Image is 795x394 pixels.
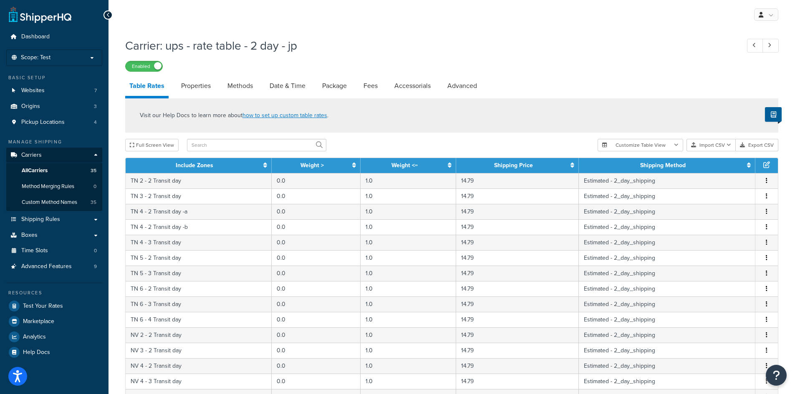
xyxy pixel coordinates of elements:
span: 35 [91,199,96,206]
td: NV 2 - 2 Transit day [126,327,272,343]
td: 0.0 [272,296,361,312]
td: TN 2 - 2 Transit day [126,173,272,188]
div: Resources [6,289,102,296]
td: NV 4 - 3 Transit day [126,374,272,389]
li: Advanced Features [6,259,102,274]
td: 14.79 [456,219,579,235]
td: 14.79 [456,374,579,389]
a: Dashboard [6,29,102,45]
td: 1.0 [361,327,456,343]
span: Method Merging Rules [22,183,74,190]
td: 0.0 [272,327,361,343]
td: 14.79 [456,250,579,266]
span: 9 [94,263,97,270]
td: Estimated - 2_day_shipping [579,219,755,235]
button: Show Help Docs [765,107,782,122]
span: 35 [91,167,96,174]
td: 1.0 [361,188,456,204]
a: Date & Time [265,76,310,96]
a: Analytics [6,329,102,344]
td: 14.79 [456,173,579,188]
a: Test Your Rates [6,299,102,314]
td: 0.0 [272,204,361,219]
td: 0.0 [272,266,361,281]
td: 1.0 [361,343,456,358]
li: Custom Method Names [6,195,102,210]
a: Marketplace [6,314,102,329]
td: 1.0 [361,266,456,281]
td: TN 6 - 4 Transit day [126,312,272,327]
h1: Carrier: ups - rate table - 2 day - jp [125,38,732,54]
td: 14.79 [456,312,579,327]
li: Method Merging Rules [6,179,102,194]
td: Estimated - 2_day_shipping [579,266,755,281]
td: 1.0 [361,281,456,296]
td: Estimated - 2_day_shipping [579,343,755,358]
a: Method Merging Rules0 [6,179,102,194]
a: Methods [223,76,257,96]
span: Carriers [21,152,42,159]
td: 14.79 [456,343,579,358]
td: NV 4 - 2 Transit day [126,358,272,374]
td: 0.0 [272,188,361,204]
td: Estimated - 2_day_shipping [579,296,755,312]
span: All Carriers [22,167,48,174]
span: Shipping Rules [21,216,60,223]
td: TN 4 - 2 Transit day -b [126,219,272,235]
td: 14.79 [456,204,579,219]
td: 1.0 [361,219,456,235]
td: 0.0 [272,281,361,296]
td: 1.0 [361,312,456,327]
td: 14.79 [456,188,579,204]
span: 0 [93,183,96,190]
a: Shipping Price [494,161,533,170]
a: Origins3 [6,99,102,114]
a: Accessorials [390,76,435,96]
a: Pickup Locations4 [6,115,102,130]
button: Full Screen View [125,139,179,151]
span: Pickup Locations [21,119,65,126]
span: Websites [21,87,45,94]
a: Next Record [762,39,779,53]
span: Advanced Features [21,263,72,270]
a: Shipping Method [640,161,686,170]
td: Estimated - 2_day_shipping [579,204,755,219]
a: Weight <= [391,161,418,170]
div: Basic Setup [6,74,102,81]
a: how to set up custom table rates [242,111,327,120]
td: 0.0 [272,374,361,389]
a: Advanced Features9 [6,259,102,274]
button: Open Resource Center [766,365,787,386]
td: Estimated - 2_day_shipping [579,312,755,327]
td: Estimated - 2_day_shipping [579,235,755,250]
td: 1.0 [361,235,456,250]
li: Time Slots [6,243,102,258]
td: 1.0 [361,250,456,266]
td: 1.0 [361,358,456,374]
li: Carriers [6,148,102,211]
a: Properties [177,76,215,96]
td: 14.79 [456,296,579,312]
span: Help Docs [23,349,50,356]
td: 0.0 [272,250,361,266]
a: Websites7 [6,83,102,98]
td: 1.0 [361,173,456,188]
button: Import CSV [686,139,736,151]
span: Test Your Rates [23,303,63,310]
td: 14.79 [456,235,579,250]
span: Marketplace [23,318,54,325]
td: TN 4 - 3 Transit day [126,235,272,250]
a: Time Slots0 [6,243,102,258]
a: Fees [359,76,382,96]
a: Boxes [6,228,102,243]
td: 0.0 [272,343,361,358]
button: Customize Table View [598,139,683,151]
td: 14.79 [456,327,579,343]
td: TN 5 - 2 Transit day [126,250,272,266]
li: Origins [6,99,102,114]
a: Custom Method Names35 [6,195,102,210]
span: Analytics [23,334,46,341]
